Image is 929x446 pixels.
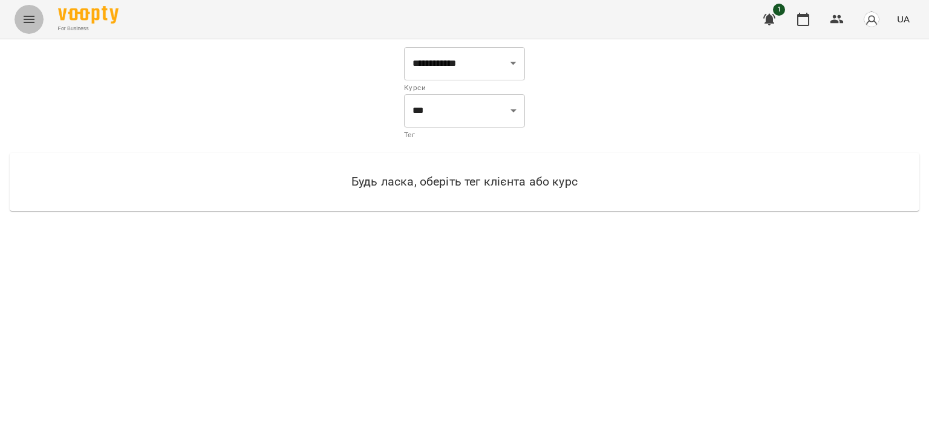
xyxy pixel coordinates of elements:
img: avatar_s.png [863,11,880,28]
img: Voopty Logo [58,6,119,24]
span: UA [897,13,910,25]
span: 1 [773,4,785,16]
button: UA [892,8,914,30]
button: Menu [15,5,44,34]
p: Тег [404,129,525,141]
h6: Будь ласка, оберіть тег клієнта або курс [29,172,900,191]
p: Курси [404,82,525,94]
span: For Business [58,25,119,33]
